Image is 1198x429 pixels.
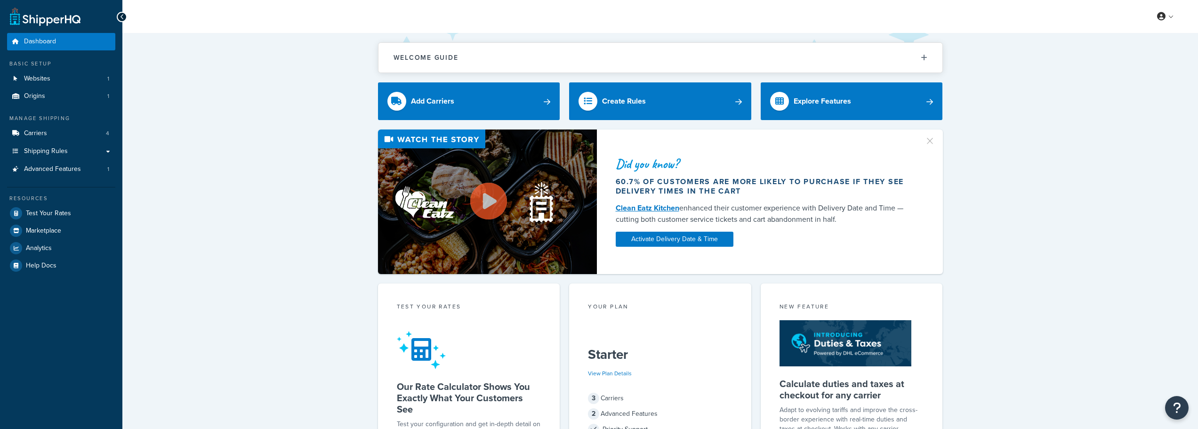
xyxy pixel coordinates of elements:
h5: Calculate duties and taxes at checkout for any carrier [780,378,924,401]
span: Marketplace [26,227,61,235]
a: Analytics [7,240,115,257]
span: Shipping Rules [24,147,68,155]
div: Test your rates [397,302,541,313]
span: Help Docs [26,262,56,270]
div: 60.7% of customers are more likely to purchase if they see delivery times in the cart [616,177,913,196]
h5: Our Rate Calculator Shows You Exactly What Your Customers See [397,381,541,415]
span: Origins [24,92,45,100]
div: Basic Setup [7,60,115,68]
li: Carriers [7,125,115,142]
div: Did you know? [616,157,913,170]
img: Video thumbnail [378,130,597,274]
a: Clean Eatz Kitchen [616,202,679,213]
span: Websites [24,75,50,83]
button: Open Resource Center [1165,396,1189,420]
a: Advanced Features1 [7,161,115,178]
div: Resources [7,194,115,202]
span: Analytics [26,244,52,252]
h5: Starter [588,347,732,362]
li: Advanced Features [7,161,115,178]
span: 1 [107,92,109,100]
span: 3 [588,393,599,404]
span: 2 [588,408,599,420]
span: Test Your Rates [26,210,71,218]
div: Advanced Features [588,407,732,421]
a: Dashboard [7,33,115,50]
a: Websites1 [7,70,115,88]
li: Origins [7,88,115,105]
span: Advanced Features [24,165,81,173]
div: enhanced their customer experience with Delivery Date and Time — cutting both customer service ti... [616,202,913,225]
a: Origins1 [7,88,115,105]
span: 1 [107,165,109,173]
div: Explore Features [794,95,851,108]
a: Help Docs [7,257,115,274]
a: Shipping Rules [7,143,115,160]
div: Create Rules [602,95,646,108]
a: Marketplace [7,222,115,239]
a: Create Rules [569,82,751,120]
a: Add Carriers [378,82,560,120]
span: 1 [107,75,109,83]
div: Your Plan [588,302,732,313]
span: 4 [106,130,109,138]
div: Manage Shipping [7,114,115,122]
a: Explore Features [761,82,943,120]
span: Dashboard [24,38,56,46]
div: Add Carriers [411,95,454,108]
a: Test Your Rates [7,205,115,222]
a: Carriers4 [7,125,115,142]
a: View Plan Details [588,369,632,378]
h2: Welcome Guide [394,54,458,61]
div: Carriers [588,392,732,405]
span: Carriers [24,130,47,138]
button: Welcome Guide [378,43,942,73]
li: Websites [7,70,115,88]
div: New Feature [780,302,924,313]
a: Activate Delivery Date & Time [616,232,733,247]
